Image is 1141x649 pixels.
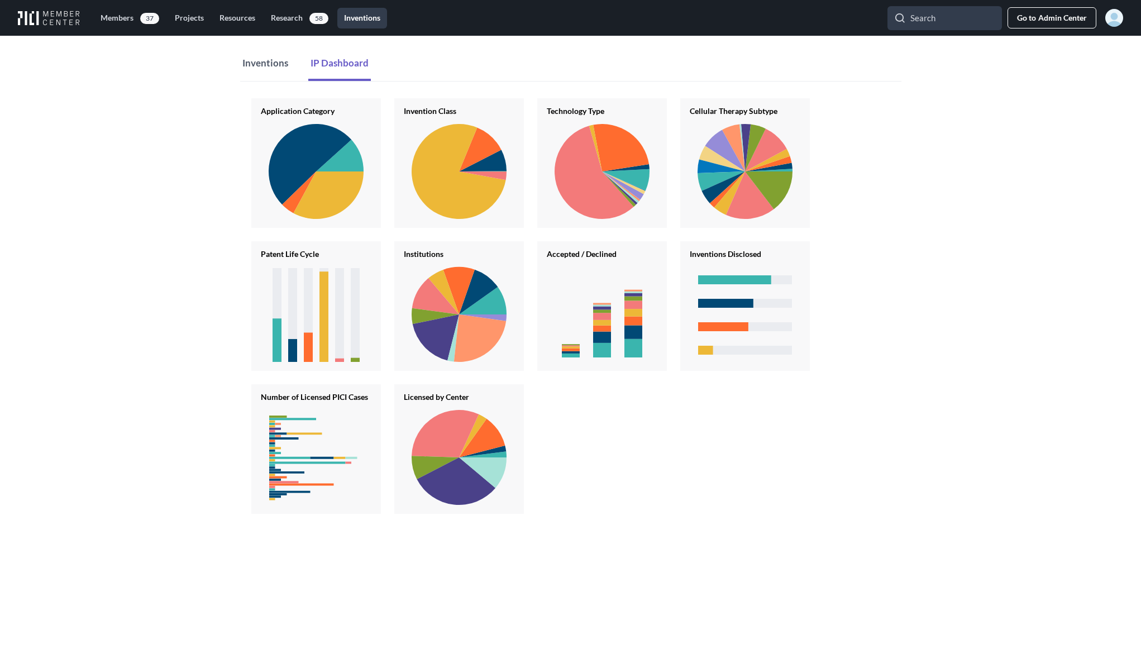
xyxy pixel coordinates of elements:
text: Technology Type [547,106,604,116]
a: Members37 [94,8,166,28]
span: Go to [1017,12,1038,23]
span: 58 [309,13,328,24]
a: Go toAdmin Center [1008,7,1096,28]
input: Search [887,6,1002,30]
text: Institutions [404,249,443,259]
a: Research58 [264,8,335,28]
text: Patent Life Cycle [261,249,319,259]
a: Projects [168,8,211,28]
span: 37 [140,13,159,24]
text: Cellular Therapy Subtype [690,106,777,116]
text: Number of Licensed PICI Cases [261,392,368,402]
text: Inventions Disclosed [690,249,761,259]
text: Licensed by Center [404,392,469,402]
span: Admin Center [1038,12,1087,23]
a: Resources [213,8,262,28]
text: Invention Class [404,106,456,116]
button: IP Dashboard [308,47,371,81]
text: Accepted / Declined [547,249,617,259]
a: Inventions [337,8,387,28]
nav: Tabs [240,47,901,81]
button: Inventions [240,47,290,81]
text: Application Category [261,106,335,116]
img: Workflow [18,11,80,25]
